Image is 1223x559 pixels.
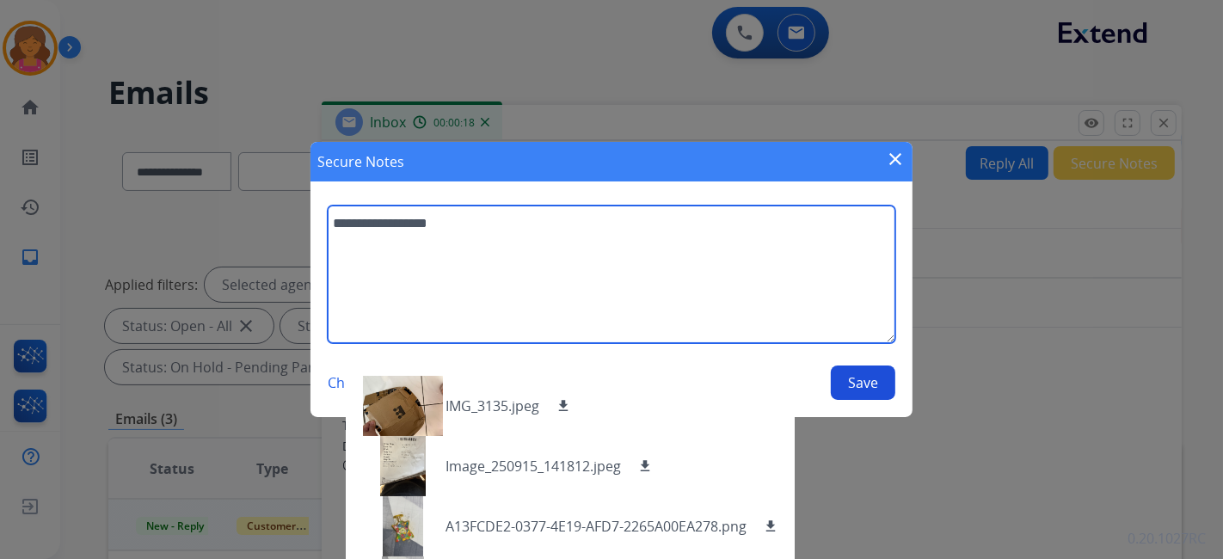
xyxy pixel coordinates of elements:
[446,396,539,416] p: IMG_3135.jpeg
[885,149,906,169] mat-icon: close
[831,365,895,400] button: Save
[556,398,571,414] mat-icon: download
[317,151,404,172] h1: Secure Notes
[763,519,778,534] mat-icon: download
[1128,528,1206,549] p: 0.20.1027RC
[446,456,621,476] p: Image_250915_141812.jpeg
[446,516,747,537] p: A13FCDE2-0377-4E19-AFD7-2265A00EA278.png
[328,365,450,400] button: Choose a template
[637,458,653,474] mat-icon: download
